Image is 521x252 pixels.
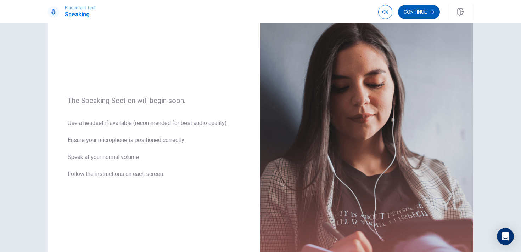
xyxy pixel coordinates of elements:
[68,96,241,105] span: The Speaking Section will begin soon.
[68,119,241,187] span: Use a headset if available (recommended for best audio quality). Ensure your microphone is positi...
[65,5,96,10] span: Placement Test
[398,5,440,19] button: Continue
[497,228,514,245] div: Open Intercom Messenger
[65,10,96,19] h1: Speaking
